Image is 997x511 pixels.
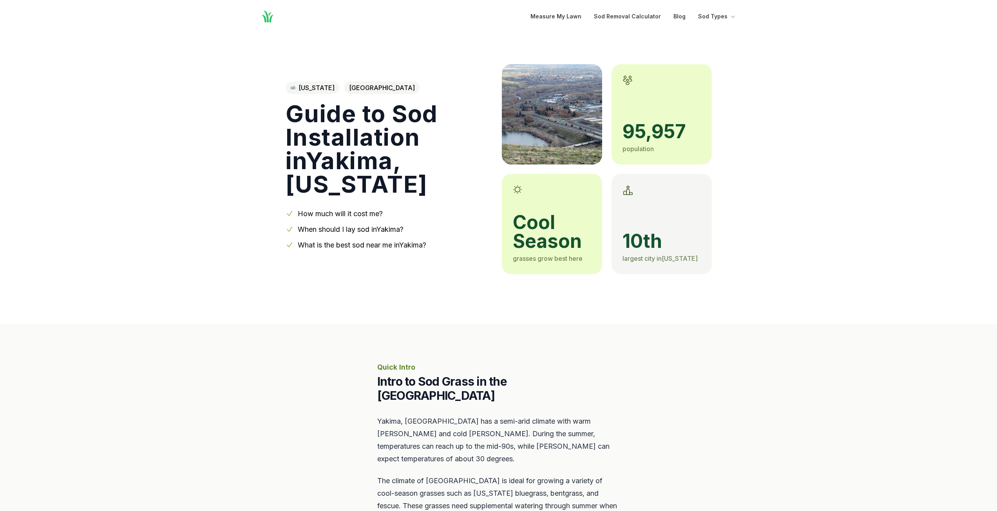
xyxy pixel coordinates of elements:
[622,145,654,153] span: population
[286,81,339,94] a: [US_STATE]
[622,232,701,251] span: 10th
[622,255,698,262] span: largest city in [US_STATE]
[594,12,661,21] a: Sod Removal Calculator
[513,255,583,262] span: grasses grow best here
[298,241,426,249] a: What is the best sod near me inYakima?
[673,12,686,21] a: Blog
[344,81,420,94] span: [GEOGRAPHIC_DATA]
[290,86,295,89] img: Washington state outline
[377,374,620,403] h2: Intro to Sod Grass in the [GEOGRAPHIC_DATA]
[298,209,383,218] a: How much will it cost me?
[530,12,581,21] a: Measure My Lawn
[622,122,701,141] span: 95,957
[377,362,620,373] p: Quick Intro
[286,102,489,196] h1: Guide to Sod Installation in Yakima , [US_STATE]
[513,213,591,251] span: cool season
[502,64,602,164] img: A picture of Yakima
[377,415,620,465] p: Yakima, [GEOGRAPHIC_DATA] has a semi-arid climate with warm [PERSON_NAME] and cold [PERSON_NAME]....
[698,12,737,21] button: Sod Types
[298,225,404,233] a: When should I lay sod inYakima?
